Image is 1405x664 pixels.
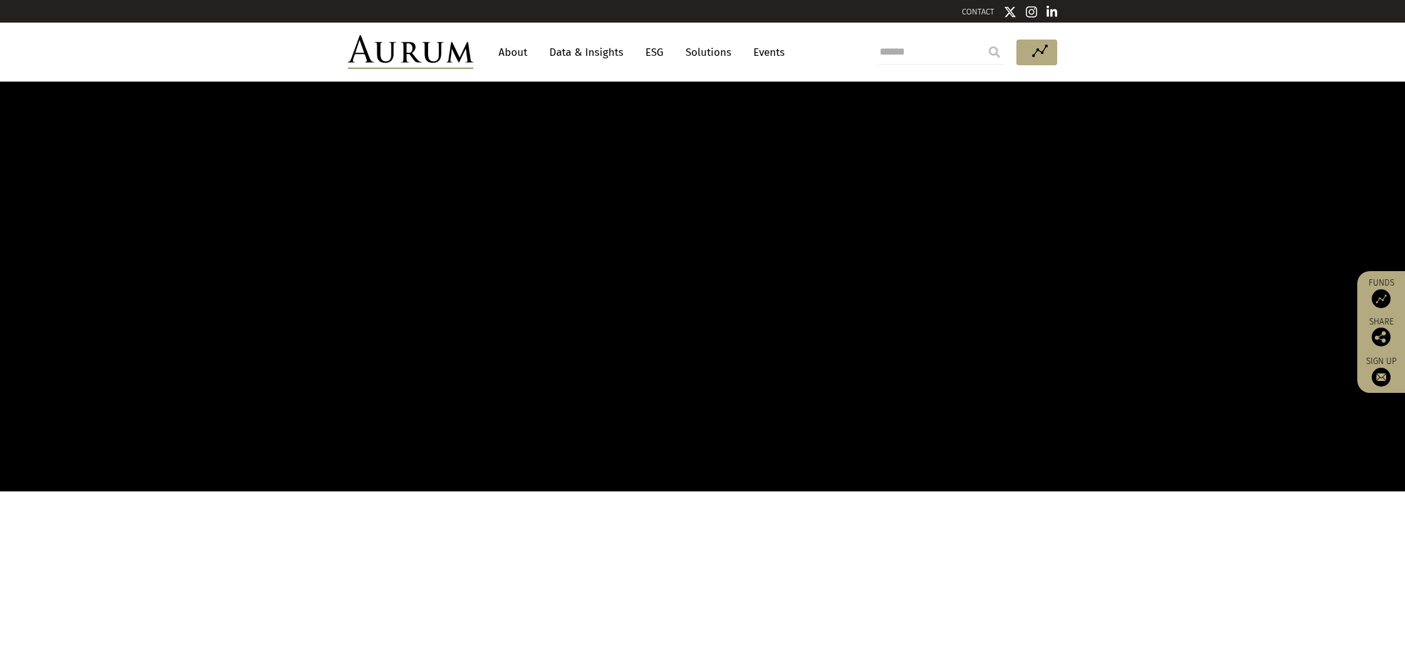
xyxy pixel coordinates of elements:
[1372,289,1391,308] img: Access Funds
[1364,277,1399,308] a: Funds
[747,41,785,64] a: Events
[1372,328,1391,346] img: Share this post
[639,41,670,64] a: ESG
[679,41,738,64] a: Solutions
[1364,356,1399,387] a: Sign up
[982,40,1007,65] input: Submit
[962,7,994,16] a: CONTACT
[1047,6,1058,18] img: Linkedin icon
[348,35,473,69] img: Aurum
[1026,6,1037,18] img: Instagram icon
[492,41,534,64] a: About
[543,41,630,64] a: Data & Insights
[1004,6,1016,18] img: Twitter icon
[1364,318,1399,346] div: Share
[1372,368,1391,387] img: Sign up to our newsletter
